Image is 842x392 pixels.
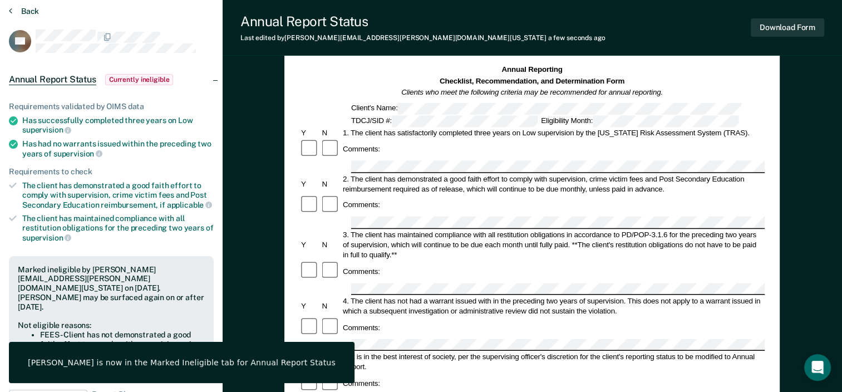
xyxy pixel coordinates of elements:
[240,34,605,42] div: Last edited by [PERSON_NAME][EMAIL_ADDRESS][PERSON_NAME][DOMAIN_NAME][US_STATE]
[240,13,605,30] div: Annual Report Status
[22,139,214,158] div: Has had no warrants issued within the preceding two years of
[321,240,341,250] div: N
[299,240,320,250] div: Y
[22,181,214,209] div: The client has demonstrated a good faith effort to comply with supervision, crime victim fees and...
[22,116,214,135] div: Has successfully completed three years on Low
[105,74,174,85] span: Currently ineligible
[548,34,605,42] span: a few seconds ago
[321,301,341,311] div: N
[9,167,214,177] div: Requirements to check
[299,179,320,189] div: Y
[341,230,765,260] div: 3. The client has maintained compliance with all restitution obligations in accordance to PD/POP-...
[9,102,214,111] div: Requirements validated by OIMS data
[321,179,341,189] div: N
[349,115,539,127] div: TDCJ/SID #:
[22,233,71,242] span: supervision
[321,128,341,138] div: N
[18,321,205,330] div: Not eligible reasons:
[9,74,96,85] span: Annual Report Status
[341,296,765,316] div: 4. The client has not had a warrant issued with in the preceding two years of supervision. This d...
[341,266,382,276] div: Comments:
[299,301,320,311] div: Y
[28,357,336,367] div: [PERSON_NAME] is now in the Marked Ineligible tab for Annual Report Status
[22,125,71,134] span: supervision
[299,128,320,138] div: Y
[341,128,765,138] div: 1. The client has satisfactorily completed three years on Low supervision by the [US_STATE] Risk ...
[9,6,39,16] button: Back
[341,379,382,389] div: Comments:
[18,265,205,312] div: Marked ineligible by [PERSON_NAME][EMAIL_ADDRESS][PERSON_NAME][DOMAIN_NAME][US_STATE] on [DATE]. ...
[539,115,740,127] div: Eligibility Month:
[22,214,214,242] div: The client has maintained compliance with all restitution obligations for the preceding two years of
[804,354,831,381] div: Open Intercom Messenger
[53,149,102,158] span: supervision
[341,322,382,332] div: Comments:
[341,144,382,154] div: Comments:
[341,174,765,194] div: 2. The client has demonstrated a good faith effort to comply with supervision, crime victim fees ...
[402,88,663,96] em: Clients who meet the following criteria may be recommended for annual reporting.
[751,18,824,37] button: Download Form
[502,66,563,74] strong: Annual Reporting
[440,77,624,85] strong: Checklist, Recommendation, and Determination Form
[167,200,212,209] span: applicable
[341,200,382,210] div: Comments:
[40,330,205,367] li: FEES - Client has not demonstrated a good faith effort to comply with supervision, crime victim f...
[349,102,743,114] div: Client's Name:
[341,352,765,372] div: 5. It is in the best interest of society, per the supervising officer's discretion for the client...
